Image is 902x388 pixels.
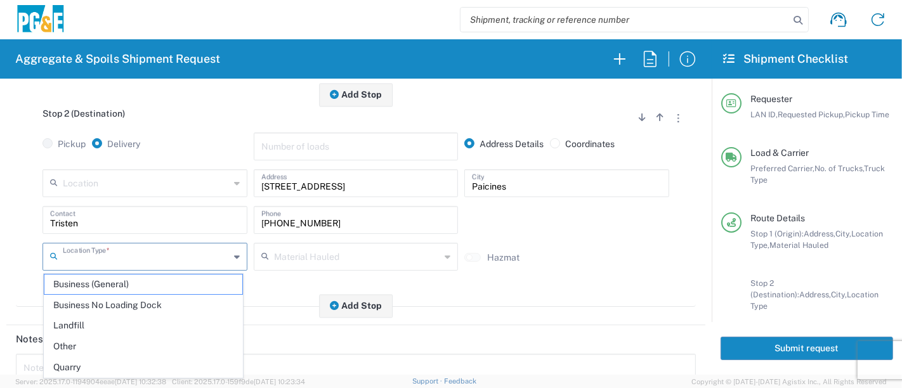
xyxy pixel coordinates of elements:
span: Stop 2 (Destination): [750,278,799,299]
span: Other [44,337,243,356]
span: Copyright © [DATE]-[DATE] Agistix Inc., All Rights Reserved [691,376,887,387]
span: Business (General) [44,275,243,294]
span: LAN ID, [750,110,778,119]
span: Load & Carrier [750,148,809,158]
button: Add Stop [319,294,393,318]
h2: Shipment Checklist [723,51,848,67]
span: Quarry [44,358,243,377]
a: Support [412,377,444,385]
span: Stop 1 (Origin): [750,229,804,238]
input: Shipment, tracking or reference number [461,8,789,32]
span: No. of Trucks, [814,164,864,173]
label: Hazmat [487,252,520,263]
span: Address, [799,290,831,299]
span: Pickup Time [845,110,889,119]
h2: Aggregate & Spoils Shipment Request [15,51,220,67]
h2: Notes [16,333,43,346]
span: City, [831,290,847,299]
button: Submit request [721,337,893,360]
label: Address Details [464,138,544,150]
span: [DATE] 10:32:38 [115,378,166,385]
span: Requested Pickup, [778,110,845,119]
span: Landfill [44,316,243,335]
span: Stop 2 (Destination) [42,108,125,119]
span: Material Hauled [769,240,828,250]
span: Address, [804,229,835,238]
a: Feedback [444,377,476,385]
span: Client: 2025.17.0-159f9de [172,378,305,385]
span: Business No Loading Dock [44,295,243,315]
span: [DATE] 10:23:34 [254,378,305,385]
span: Requester [750,94,792,104]
span: Preferred Carrier, [750,164,814,173]
button: Add Stop [319,83,393,107]
label: Coordinates [550,138,615,150]
span: Route Details [750,213,805,223]
img: pge [15,5,66,35]
span: Server: 2025.17.0-1194904eeae [15,378,166,385]
span: City, [835,229,851,238]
